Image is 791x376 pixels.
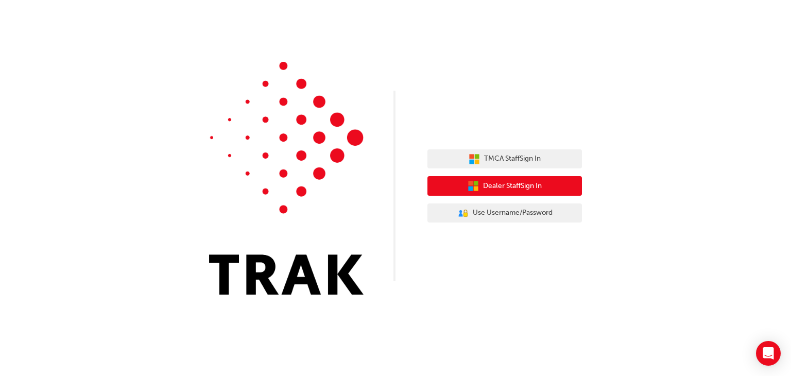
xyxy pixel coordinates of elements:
[484,153,541,165] span: TMCA Staff Sign In
[756,341,781,366] div: Open Intercom Messenger
[427,203,582,223] button: Use Username/Password
[473,207,553,219] span: Use Username/Password
[427,149,582,169] button: TMCA StaffSign In
[483,180,542,192] span: Dealer Staff Sign In
[427,176,582,196] button: Dealer StaffSign In
[209,62,364,295] img: Trak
